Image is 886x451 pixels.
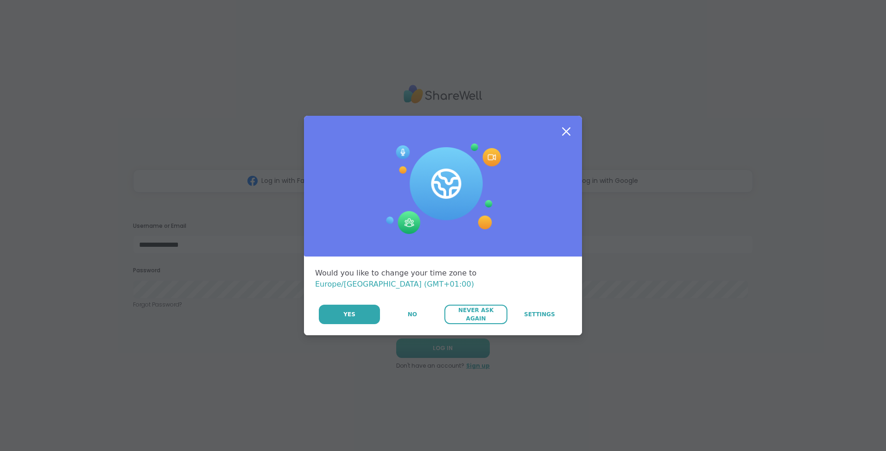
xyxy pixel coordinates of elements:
[343,310,355,319] span: Yes
[524,310,555,319] span: Settings
[449,306,502,323] span: Never Ask Again
[315,268,571,290] div: Would you like to change your time zone to
[319,305,380,324] button: Yes
[385,144,501,234] img: Session Experience
[381,305,443,324] button: No
[408,310,417,319] span: No
[444,305,507,324] button: Never Ask Again
[508,305,571,324] a: Settings
[315,280,474,288] span: Europe/[GEOGRAPHIC_DATA] (GMT+01:00)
